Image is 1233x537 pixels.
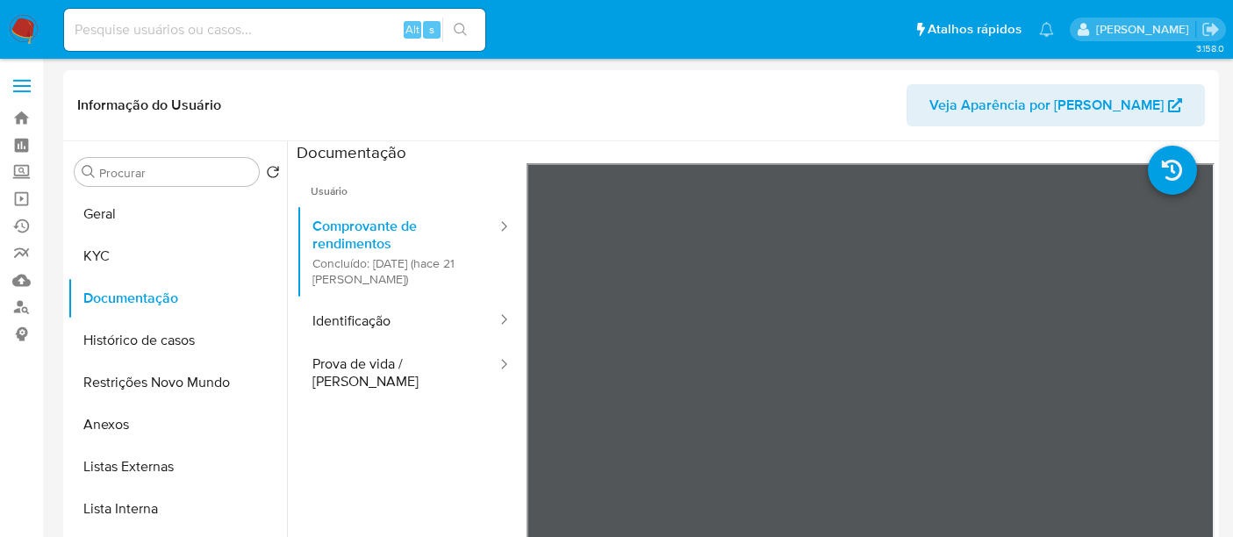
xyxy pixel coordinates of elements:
button: Retornar ao pedido padrão [266,165,280,184]
button: Lista Interna [68,488,287,530]
button: Documentação [68,277,287,319]
span: Alt [405,21,419,38]
input: Pesquise usuários ou casos... [64,18,485,41]
a: Sair [1201,20,1220,39]
a: Notificações [1039,22,1054,37]
button: Anexos [68,404,287,446]
span: s [429,21,434,38]
span: Atalhos rápidos [928,20,1022,39]
button: KYC [68,235,287,277]
button: Listas Externas [68,446,287,488]
button: Histórico de casos [68,319,287,362]
button: search-icon [442,18,478,42]
button: Geral [68,193,287,235]
button: Restrições Novo Mundo [68,362,287,404]
p: erico.trevizan@mercadopago.com.br [1096,21,1195,38]
button: Veja Aparência por [PERSON_NAME] [907,84,1205,126]
h1: Informação do Usuário [77,97,221,114]
button: Procurar [82,165,96,179]
input: Procurar [99,165,252,181]
span: Veja Aparência por [PERSON_NAME] [929,84,1164,126]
